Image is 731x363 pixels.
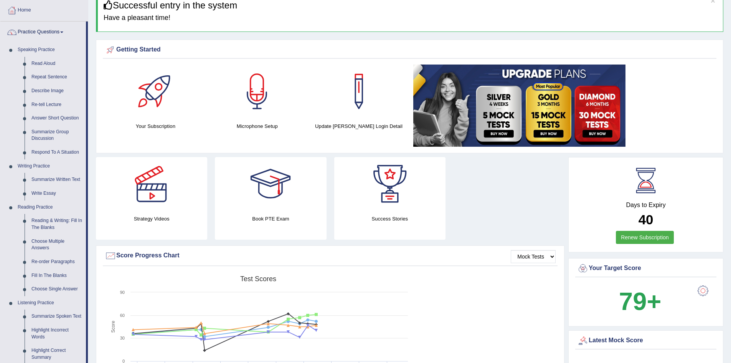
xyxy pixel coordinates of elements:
[639,212,653,227] b: 40
[616,231,674,244] a: Renew Subscription
[577,263,714,274] div: Your Target Score
[28,70,86,84] a: Repeat Sentence
[28,282,86,296] a: Choose Single Answer
[105,250,556,262] div: Score Progress Chart
[312,122,406,130] h4: Update [PERSON_NAME] Login Detail
[215,215,326,223] h4: Book PTE Exam
[104,14,717,22] h4: Have a pleasant time!
[14,43,86,57] a: Speaking Practice
[111,321,116,333] tspan: Score
[120,313,125,318] text: 60
[28,111,86,125] a: Answer Short Question
[109,122,203,130] h4: Your Subscription
[619,287,661,315] b: 79+
[0,22,86,41] a: Practice Questions
[577,335,714,346] div: Latest Mock Score
[120,290,125,295] text: 90
[105,44,714,56] div: Getting Started
[413,65,625,147] img: small5.jpg
[28,57,86,71] a: Read Aloud
[14,159,86,173] a: Writing Practice
[210,122,304,130] h4: Microphone Setup
[28,98,86,112] a: Re-tell Lecture
[28,146,86,159] a: Respond To A Situation
[28,255,86,269] a: Re-order Paragraphs
[240,275,276,283] tspan: Test scores
[28,235,86,255] a: Choose Multiple Answers
[28,310,86,323] a: Summarize Spoken Text
[334,215,446,223] h4: Success Stories
[14,201,86,214] a: Reading Practice
[104,0,717,10] h3: Successful entry in the system
[28,173,86,187] a: Summarize Written Text
[14,296,86,310] a: Listening Practice
[28,214,86,234] a: Reading & Writing: Fill In The Blanks
[28,125,86,146] a: Summarize Group Discussion
[96,215,207,223] h4: Strategy Videos
[577,202,714,209] h4: Days to Expiry
[28,84,86,98] a: Describe Image
[120,336,125,340] text: 30
[28,269,86,283] a: Fill In The Blanks
[28,323,86,344] a: Highlight Incorrect Words
[28,187,86,201] a: Write Essay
